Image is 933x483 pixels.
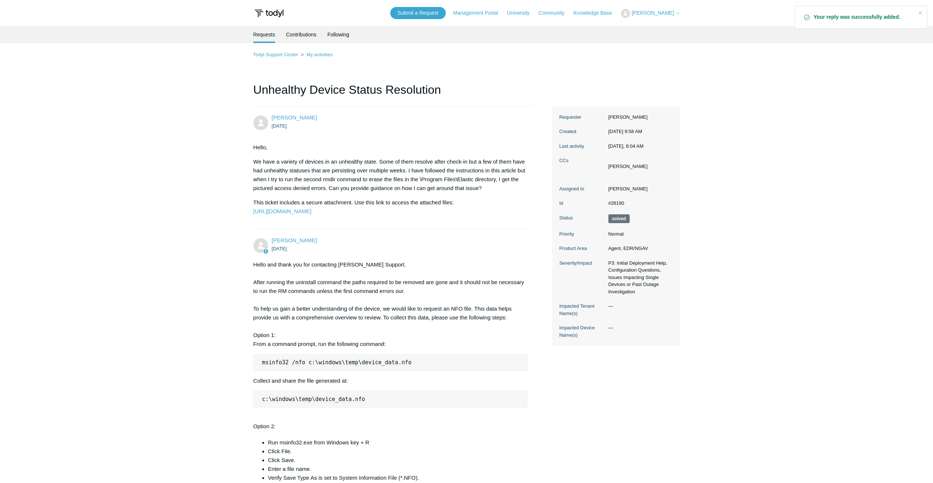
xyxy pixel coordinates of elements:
a: Community [538,9,572,17]
dt: Impacted Device Name(s) [559,324,605,339]
dd: — [605,324,673,332]
a: University [507,9,537,17]
a: Management Portal [453,9,505,17]
dd: #28190 [605,200,673,207]
li: Verify Save Type As is set to System Information File (*.NFO). [268,473,528,482]
a: Submit a Request [390,7,446,19]
a: [PERSON_NAME] [272,114,317,121]
dt: Priority [559,230,605,238]
code: c:\windows\temp\device_data.nfo [260,396,367,403]
dd: — [605,303,673,310]
li: Run msinfo32.exe from Windows key + R [268,438,528,447]
dd: [PERSON_NAME] [605,114,673,121]
span: This request has been solved [608,214,630,223]
a: Contributions [286,26,317,43]
time: 09/17/2025, 09:58 [272,123,287,129]
dt: CCs [559,157,605,164]
a: Following [327,26,349,43]
dd: Normal [605,230,673,238]
p: This ticket includes a secure attachment. Use this link to access the attached files: [253,198,528,216]
strong: Your reply was successfully added. [813,14,912,21]
span: [PERSON_NAME] [631,10,674,16]
a: Knowledge Base [573,9,619,17]
span: Sheehan Gonzales [272,114,317,121]
code: msinfo32 /nfo c:\windows\temp\device_data.nfo [260,359,414,366]
dt: Assigned to [559,185,605,193]
time: 09/22/2025, 08:04 [608,143,644,149]
li: Requests [253,26,275,43]
dd: Agent, EDR/NGAV [605,245,673,252]
dd: P3: Initial Deployment Help, Configuration Questions, Issues Impacting Single Devices or Past Out... [605,260,673,296]
dt: Id [559,200,605,207]
dd: [PERSON_NAME] [605,185,673,193]
li: Todyl Support Center [253,52,300,57]
h1: Unhealthy Device Status Resolution [253,81,535,106]
li: Click Save. [268,456,528,465]
li: Click File. [268,447,528,456]
dt: Created [559,128,605,135]
dt: Product Area [559,245,605,252]
button: [PERSON_NAME] [621,9,680,18]
p: Hello, [253,143,528,152]
a: My activities [306,52,332,57]
p: We have a variety of devices in an unhealthy state. Some of them resolve after check-in but a few... [253,157,528,193]
li: Enter a file name. [268,465,528,473]
time: 09/17/2025, 09:58 [608,129,642,134]
div: Close [915,8,925,18]
li: My activities [299,52,332,57]
a: [PERSON_NAME] [272,237,317,243]
a: Todyl Support Center [253,52,298,57]
a: [URL][DOMAIN_NAME] [253,208,311,214]
time: 09/17/2025, 10:12 [272,246,287,251]
dt: Impacted Tenant Name(s) [559,303,605,317]
span: Kris Haire [272,237,317,243]
li: Mike Thomas [608,163,648,170]
img: Todyl Support Center Help Center home page [253,7,285,20]
dt: Status [559,214,605,222]
dt: Last activity [559,143,605,150]
dt: Requester [559,114,605,121]
dt: Severity/Impact [559,260,605,267]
